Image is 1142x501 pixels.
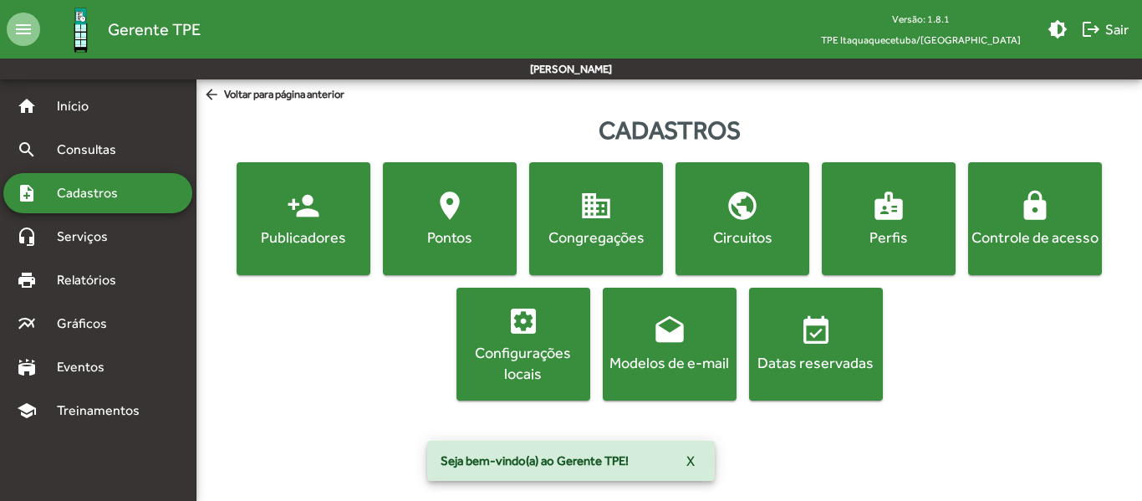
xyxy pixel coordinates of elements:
mat-icon: stadium [17,357,37,377]
mat-icon: settings_applications [507,304,540,338]
span: Voltar para página anterior [203,86,344,105]
mat-icon: lock [1018,189,1052,222]
button: Perfis [822,162,956,275]
div: Publicadores [240,227,367,248]
mat-icon: person_add [287,189,320,222]
div: Configurações locais [460,342,587,384]
span: X [686,446,695,476]
span: Gerente TPE [108,16,201,43]
div: Congregações [533,227,660,248]
mat-icon: search [17,140,37,160]
span: Cadastros [47,183,140,203]
div: Pontos [386,227,513,248]
div: Modelos de e-mail [606,352,733,373]
div: Versão: 1.8.1 [808,8,1034,29]
div: Circuitos [679,227,806,248]
button: Datas reservadas [749,288,883,401]
div: Datas reservadas [752,352,879,373]
mat-icon: print [17,270,37,290]
mat-icon: logout [1081,19,1101,39]
span: Consultas [47,140,138,160]
mat-icon: event_available [799,314,833,348]
mat-icon: home [17,96,37,116]
span: Gráficos [47,314,130,334]
mat-icon: arrow_back [203,86,224,105]
span: Início [47,96,113,116]
span: Relatórios [47,270,138,290]
button: Circuitos [676,162,809,275]
mat-icon: badge [872,189,905,222]
mat-icon: school [17,401,37,421]
button: Pontos [383,162,517,275]
mat-icon: menu [7,13,40,46]
button: Configurações locais [456,288,590,401]
mat-icon: multiline_chart [17,314,37,334]
button: X [673,446,708,476]
mat-icon: domain [579,189,613,222]
div: Perfis [825,227,952,248]
span: Sair [1081,14,1129,44]
div: Controle de acesso [971,227,1099,248]
span: TPE Itaquaquecetuba/[GEOGRAPHIC_DATA] [808,29,1034,50]
span: Eventos [47,357,127,377]
mat-icon: drafts [653,314,686,348]
mat-icon: public [726,189,759,222]
button: Controle de acesso [968,162,1102,275]
button: Congregações [529,162,663,275]
span: Seja bem-vindo(a) ao Gerente TPE! [441,452,629,469]
mat-icon: brightness_medium [1048,19,1068,39]
mat-icon: note_add [17,183,37,203]
span: Serviços [47,227,130,247]
mat-icon: location_on [433,189,466,222]
button: Publicadores [237,162,370,275]
button: Sair [1074,14,1135,44]
div: Cadastros [196,111,1142,149]
a: Gerente TPE [40,3,201,57]
mat-icon: headset_mic [17,227,37,247]
button: Modelos de e-mail [603,288,737,401]
span: Treinamentos [47,401,160,421]
img: Logo [54,3,108,57]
